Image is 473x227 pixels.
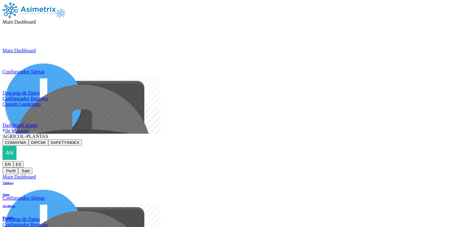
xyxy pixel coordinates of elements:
[56,9,65,18] img: Asimetrix logo
[2,96,471,101] a: Configurador Reportes
[2,168,18,174] button: Perfil
[2,201,471,222] a: imgDescarga de Datos
[2,215,15,219] a: Eventos
[2,195,471,201] div: Configurador Alertas
[2,19,36,25] span: Main Dashboard
[2,134,48,139] span: AGRICOL-PLANTAS
[2,204,15,208] a: Archivos
[2,53,471,75] a: imgConfigurador Alertas
[2,216,471,222] div: Descarga de Datos
[48,139,82,146] button: SAFETYINDEX
[2,146,16,160] img: andrea.alvarez@premexcorp.com profile pic
[2,2,56,18] img: Asimetrix logo
[2,128,471,134] a: File Manager
[2,90,471,96] div: Descarga de Datos
[2,48,471,53] a: Main Dashboard
[13,161,24,168] button: ES
[2,181,15,185] a: Tablero
[2,161,13,168] button: EN
[2,174,471,180] a: Main Dashboard
[2,192,15,196] a: Apps
[2,123,471,128] div: Dashboard planta
[29,139,48,146] button: DIPCMI
[2,69,471,75] div: Configurador Alertas
[2,53,162,213] img: img
[18,168,32,174] button: Salir
[2,107,471,128] a: imgDashboard planta
[2,139,29,146] button: COMAYMA
[2,101,471,107] a: Custom Guidelines
[2,180,471,201] a: imgConfigurador Alertas
[2,75,471,96] a: imgDescarga de Datos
